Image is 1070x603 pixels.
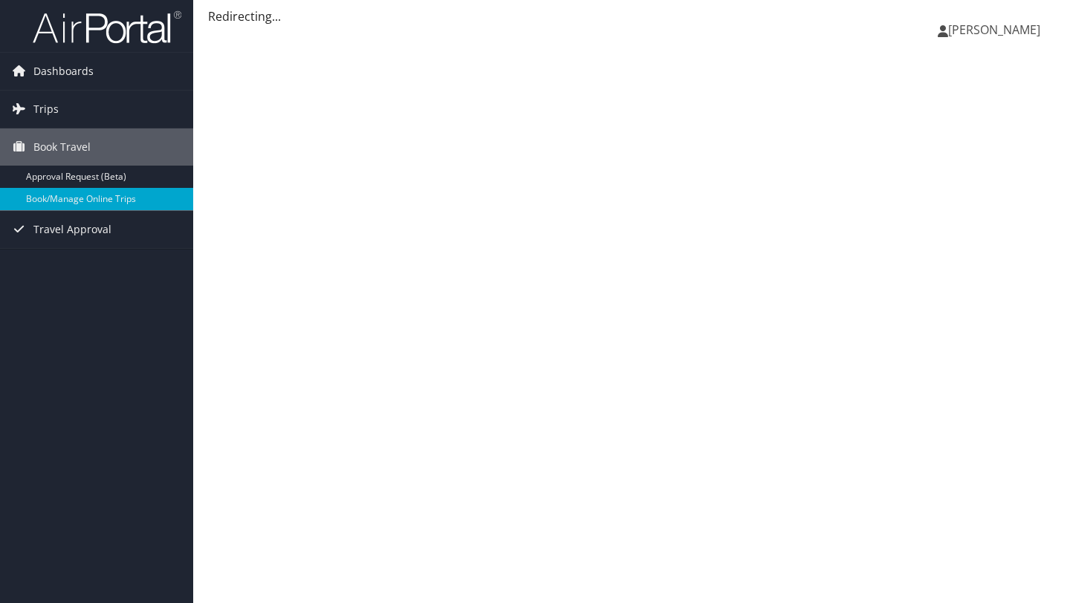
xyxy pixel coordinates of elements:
[948,22,1040,38] span: [PERSON_NAME]
[33,10,181,45] img: airportal-logo.png
[33,53,94,90] span: Dashboards
[938,7,1055,52] a: [PERSON_NAME]
[33,211,111,248] span: Travel Approval
[33,91,59,128] span: Trips
[208,7,1055,25] div: Redirecting...
[33,128,91,166] span: Book Travel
